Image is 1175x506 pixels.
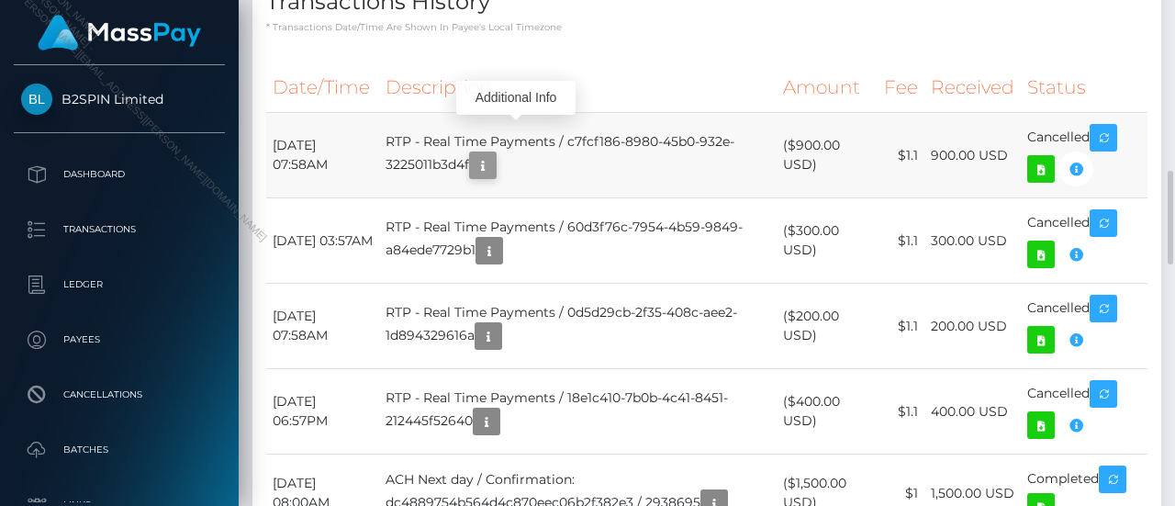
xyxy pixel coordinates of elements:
[266,113,379,198] td: [DATE] 07:58AM
[878,369,924,455] td: $1.1
[14,91,225,107] span: B2SPIN Limited
[379,113,777,198] td: RTP - Real Time Payments / c7fcf186-8980-45b0-932e-3225011b3d4f
[14,152,225,197] a: Dashboard
[266,20,1147,34] p: * Transactions date/time are shown in payee's local timezone
[379,369,777,455] td: RTP - Real Time Payments / 18e1c410-7b0b-4c41-8451-212445f52640
[14,372,225,418] a: Cancellations
[878,284,924,369] td: $1.1
[379,198,777,284] td: RTP - Real Time Payments / 60d3f76c-7954-4b59-9849-a84ede7729b1
[1021,113,1147,198] td: Cancelled
[21,216,218,243] p: Transactions
[777,62,878,113] th: Amount
[924,284,1021,369] td: 200.00 USD
[924,369,1021,455] td: 400.00 USD
[878,198,924,284] td: $1.1
[924,62,1021,113] th: Received
[266,62,379,113] th: Date/Time
[1021,62,1147,113] th: Status
[878,113,924,198] td: $1.1
[1021,284,1147,369] td: Cancelled
[379,62,777,113] th: Description
[266,284,379,369] td: [DATE] 07:58AM
[924,198,1021,284] td: 300.00 USD
[924,113,1021,198] td: 900.00 USD
[14,207,225,253] a: Transactions
[266,369,379,455] td: [DATE] 06:57PM
[379,284,777,369] td: RTP - Real Time Payments / 0d5d29cb-2f35-408c-aee2-1d894329616a
[21,436,218,464] p: Batches
[878,62,924,113] th: Fee
[1021,369,1147,455] td: Cancelled
[14,262,225,308] a: Ledger
[21,381,218,409] p: Cancellations
[21,84,52,115] img: B2SPIN Limited
[777,284,878,369] td: ($200.00 USD)
[777,198,878,284] td: ($300.00 USD)
[21,326,218,354] p: Payees
[14,427,225,473] a: Batches
[21,161,218,188] p: Dashboard
[14,317,225,363] a: Payees
[266,198,379,284] td: [DATE] 03:57AM
[38,15,201,51] img: MassPay Logo
[777,113,878,198] td: ($900.00 USD)
[1021,198,1147,284] td: Cancelled
[456,81,576,115] div: Additional Info
[21,271,218,298] p: Ledger
[777,369,878,455] td: ($400.00 USD)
